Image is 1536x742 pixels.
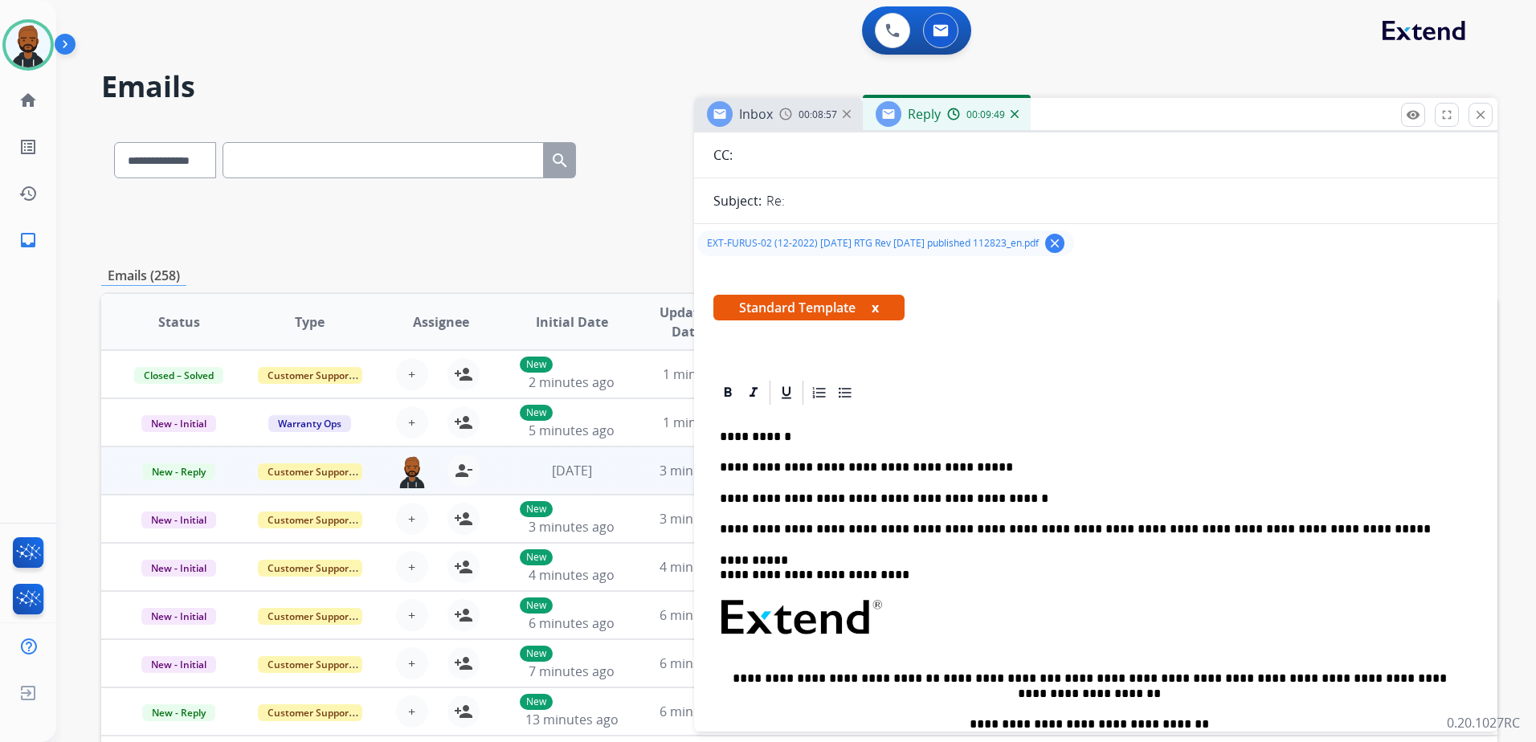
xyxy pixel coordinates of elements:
p: Subject: [713,191,762,210]
span: Customer Support [258,560,362,577]
p: Emails (258) [101,266,186,286]
div: Bold [716,381,740,405]
span: 4 minutes ago [529,566,615,584]
p: 0.20.1027RC [1447,713,1520,732]
span: Customer Support [258,463,362,480]
mat-icon: person_add [454,605,473,625]
img: avatar [6,22,51,67]
div: Bullet List [833,381,857,405]
button: + [396,647,428,679]
span: + [408,365,415,384]
span: New - Initial [141,608,216,625]
mat-icon: list_alt [18,137,38,157]
button: + [396,503,428,535]
mat-icon: person_add [454,702,473,721]
span: Customer Support [258,367,362,384]
p: New [520,646,553,662]
span: 00:08:57 [799,108,837,121]
span: 4 minutes ago [660,558,746,576]
span: Assignee [413,312,469,332]
span: EXT-FURUS-02 (12-2022) [DATE] RTG Rev [DATE] published 112823_en.pdf [707,237,1039,250]
span: Reply [908,105,941,123]
span: 2 minutes ago [529,373,615,391]
span: 6 minutes ago [529,614,615,632]
span: + [408,605,415,625]
mat-icon: inbox [18,230,38,250]
img: agent-avatar [396,455,428,488]
span: Updated Date [651,303,723,341]
span: 3 minutes ago [660,462,746,479]
span: Customer Support [258,512,362,528]
span: Customer Support [258,656,362,673]
span: Standard Template [713,295,905,320]
span: 5 minutes ago [529,422,615,439]
span: 7 minutes ago [529,662,615,680]
span: 1 minute ago [663,365,742,383]
span: Customer Support [258,704,362,721]
mat-icon: person_add [454,413,473,432]
span: 13 minutes ago [525,711,619,728]
mat-icon: clear [1048,236,1062,251]
h2: Emails [101,71,1497,103]
span: 3 minutes ago [529,518,615,536]
button: + [396,695,428,728]
span: 1 minute ago [663,414,742,431]
span: 6 minutes ago [660,703,746,720]
span: + [408,413,415,432]
div: Italic [741,381,766,405]
span: 6 minutes ago [660,654,746,672]
span: [DATE] [552,462,592,479]
span: New - Reply [142,704,215,721]
mat-icon: person_remove [454,461,473,480]
span: New - Initial [141,560,216,577]
mat-icon: close [1473,108,1488,122]
mat-icon: search [550,151,570,170]
span: Initial Date [536,312,608,332]
button: x [872,298,879,317]
span: + [408,509,415,528]
span: Inbox [739,105,773,123]
button: + [396,599,428,631]
mat-icon: fullscreen [1440,108,1454,122]
mat-icon: remove_red_eye [1406,108,1420,122]
span: Status [158,312,200,332]
button: + [396,406,428,438]
span: Closed – Solved [134,367,223,384]
span: New - Initial [141,656,216,673]
p: CC: [713,145,733,165]
button: + [396,358,428,390]
mat-icon: person_add [454,557,473,577]
p: New [520,597,553,614]
p: New [520,501,553,517]
mat-icon: history [18,184,38,203]
span: Type [295,312,325,332]
span: + [408,702,415,721]
span: 00:09:49 [966,108,1005,121]
mat-icon: person_add [454,365,473,384]
mat-icon: person_add [454,654,473,673]
span: + [408,557,415,577]
span: New - Initial [141,512,216,528]
p: New [520,357,553,373]
mat-icon: person_add [454,509,473,528]
p: Re: [766,191,785,210]
span: 6 minutes ago [660,606,746,624]
span: + [408,654,415,673]
span: Customer Support [258,608,362,625]
mat-icon: home [18,91,38,110]
span: Warranty Ops [268,415,351,432]
span: 3 minutes ago [660,510,746,528]
button: + [396,551,428,583]
p: New [520,549,553,565]
p: New [520,694,553,710]
span: New - Reply [142,463,215,480]
div: Underline [774,381,799,405]
div: Ordered List [807,381,831,405]
p: New [520,405,553,421]
span: New - Initial [141,415,216,432]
